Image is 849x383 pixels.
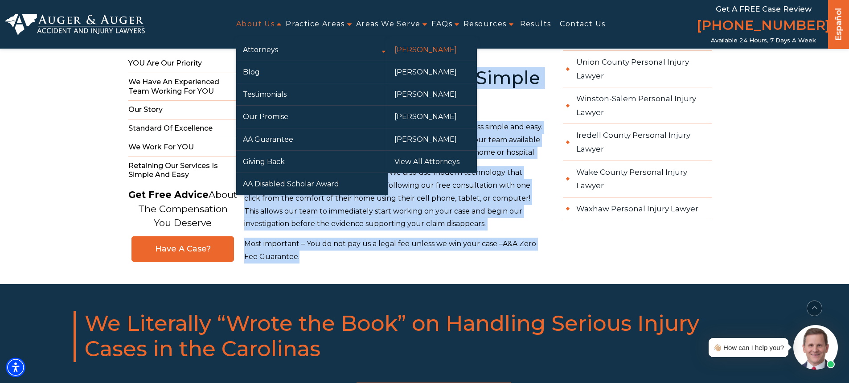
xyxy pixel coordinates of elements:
[711,37,816,44] span: Available 24 Hours, 7 Days a Week
[236,151,388,173] a: Giving Back
[713,342,784,354] div: 👋🏼 How can I help you?
[244,239,536,261] span: A&A Zero Fee Guarantee.
[560,14,605,34] a: Contact Us
[236,14,275,34] a: About Us
[388,106,477,128] a: [PERSON_NAME]
[5,14,145,35] img: Auger & Auger Accident and Injury Lawyers Logo
[793,325,838,370] img: Intaker widget Avatar
[463,14,507,34] a: Resources
[128,157,238,185] span: Retaining Our Services Is Simple and Easy
[141,244,225,254] span: Have A Case?
[286,14,345,34] a: Practice Areas
[244,168,530,228] span: We also use modern technology that allows our clients to retain our serviced following our free c...
[128,101,238,119] span: Our Story
[244,239,503,248] span: Most important – You do not pay us a legal fee unless we win your case –
[85,336,776,362] span: Cases in the Carolinas
[563,51,712,87] a: Union County Personal Injury Lawyer
[236,39,388,61] a: Attorneys
[388,128,477,150] a: [PERSON_NAME]
[131,236,234,262] a: Have A Case?
[128,188,237,230] p: About The Compensation You Deserve
[356,14,421,34] a: Areas We Serve
[563,87,712,124] a: Winston-Salem Personal Injury Lawyer
[85,311,776,337] span: We Literally “Wrote the Book” on Handling Serious Injury
[128,138,238,157] span: We Work For YOU
[128,54,238,73] span: YOU Are Our Priority
[388,83,477,105] a: [PERSON_NAME]
[563,124,712,161] a: Iredell County Personal Injury Lawyer
[563,161,712,198] a: Wake County Personal Injury Lawyer
[128,119,238,138] span: Standard of Excellence
[128,73,238,101] span: We Have An Experienced Team Working For YOU
[128,189,209,200] strong: Get Free Advice
[431,14,452,34] a: FAQs
[520,14,551,34] a: Results
[6,358,25,377] div: Accessibility Menu
[563,198,712,221] a: Waxhaw Personal Injury Lawyer
[236,128,388,150] a: AA Guarantee
[807,301,822,316] button: scroll to up
[697,16,830,37] a: [PHONE_NUMBER]
[388,61,477,83] a: [PERSON_NAME]
[388,151,477,173] a: View All Attorneys
[236,61,388,83] a: Blog
[236,173,388,195] a: AA Disabled Scholar Award
[236,106,388,128] a: Our Promise
[716,4,812,13] span: Get a FREE Case Review
[236,83,388,105] a: Testimonials
[388,39,477,61] a: [PERSON_NAME]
